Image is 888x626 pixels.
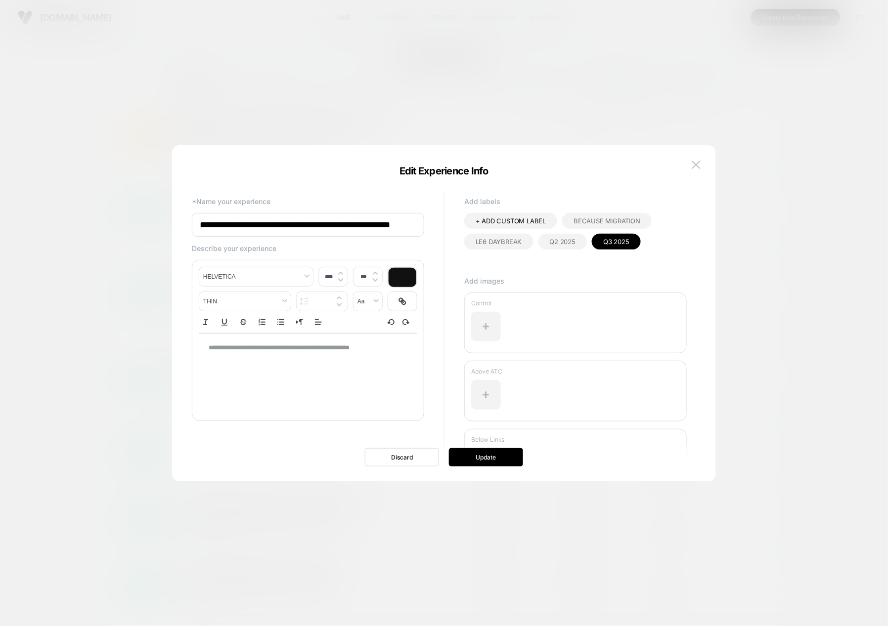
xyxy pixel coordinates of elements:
[199,267,313,286] span: font
[476,217,546,225] span: + ADD CUSTOM LABEL
[476,238,522,246] span: LE6 Daybreak
[255,316,269,328] button: Ordered list
[236,316,250,328] button: Strike
[400,165,488,177] span: Edit Experience Info
[471,368,680,375] p: Above ATC
[311,316,325,328] span: Align
[218,316,231,328] button: Underline
[471,436,680,443] p: Below Links
[464,197,687,206] p: Add labels
[199,292,291,311] span: fontWeight
[692,161,701,169] img: close
[199,316,213,328] button: Italic
[192,197,424,206] p: *Name your experience
[338,278,343,282] img: down
[337,302,342,306] img: down
[464,277,687,285] p: Add images
[471,299,680,307] p: Control
[354,292,382,311] span: transform
[337,296,342,300] img: up
[373,278,378,282] img: down
[274,316,288,328] button: Bullet list
[373,271,378,275] img: up
[192,244,424,252] p: Describe your experience
[603,238,629,246] span: Q3 2025
[449,448,523,466] button: Update
[365,448,439,466] button: Discard
[550,238,576,246] span: Q2 2025
[574,217,640,225] span: Because migration
[338,271,343,275] img: up
[300,297,309,305] img: line height
[293,316,307,328] button: Right to Left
